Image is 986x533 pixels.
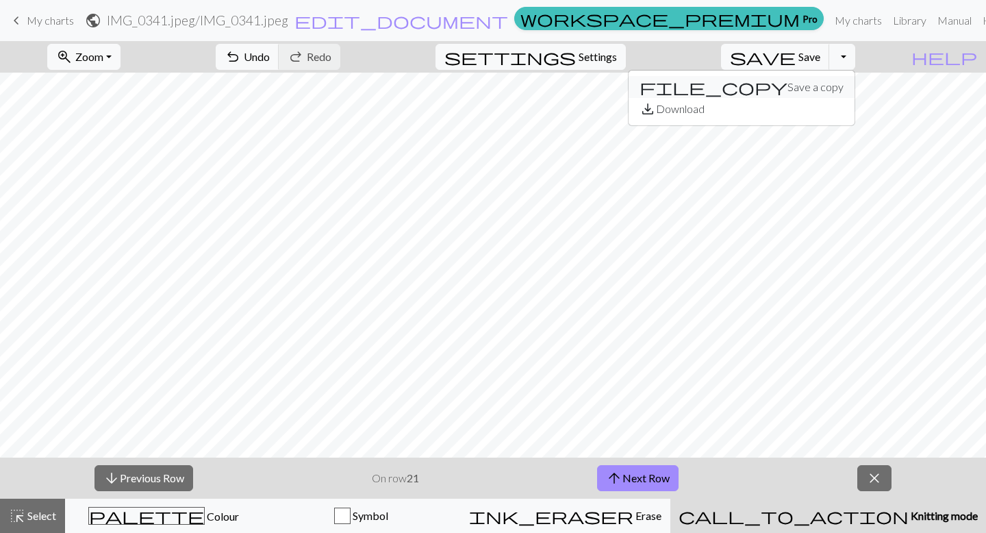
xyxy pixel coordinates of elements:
[8,9,74,32] a: My charts
[94,465,193,491] button: Previous Row
[640,99,656,119] span: save_alt
[205,510,239,523] span: Colour
[56,47,73,66] span: zoom_in
[263,499,461,533] button: Symbol
[633,509,661,522] span: Erase
[407,471,419,484] strong: 21
[679,506,909,525] span: call_to_action
[216,44,279,70] button: Undo
[351,509,388,522] span: Symbol
[9,506,25,525] span: highlight_alt
[75,50,103,63] span: Zoom
[103,469,120,488] span: arrow_downward
[887,7,932,34] a: Library
[629,98,855,120] button: Download
[829,7,887,34] a: My charts
[460,499,670,533] button: Erase
[8,11,25,30] span: keyboard_arrow_left
[444,47,576,66] span: settings
[225,47,241,66] span: undo
[47,44,121,70] button: Zoom
[670,499,986,533] button: Knitting mode
[469,506,633,525] span: ink_eraser
[107,12,288,28] h2: IMG_0341.jpeg / IMG_0341.jpeg
[866,469,883,488] span: close
[25,509,56,522] span: Select
[244,50,270,63] span: Undo
[629,76,855,98] button: Save a copy
[909,509,978,522] span: Knitting mode
[89,506,204,525] span: palette
[606,469,622,488] span: arrow_upward
[435,44,626,70] button: SettingsSettings
[27,14,74,27] span: My charts
[85,11,101,30] span: public
[911,47,977,66] span: help
[372,470,419,486] p: On row
[520,9,800,28] span: workspace_premium
[932,7,977,34] a: Manual
[294,11,508,30] span: edit_document
[597,465,679,491] button: Next Row
[579,49,617,65] span: Settings
[640,77,787,97] span: file_copy
[798,50,820,63] span: Save
[721,44,830,70] button: Save
[65,499,263,533] button: Colour
[730,47,796,66] span: save
[444,49,576,65] i: Settings
[514,7,824,30] a: Pro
